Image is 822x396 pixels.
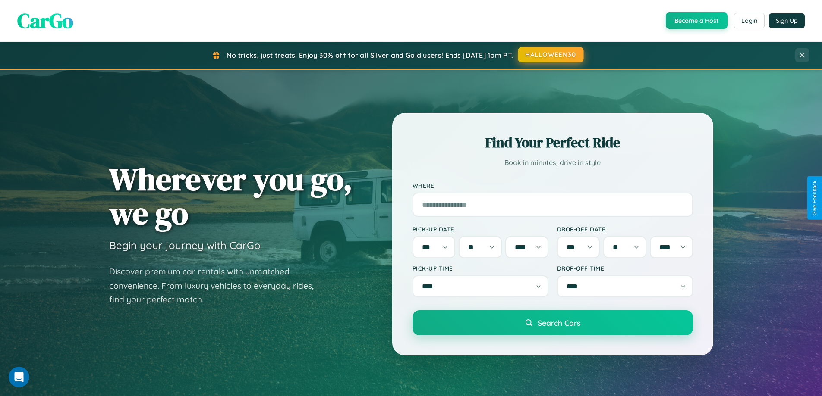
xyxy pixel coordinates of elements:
[413,225,548,233] label: Pick-up Date
[227,51,513,59] span: No tricks, just treats! Enjoy 30% off for all Silver and Gold users! Ends [DATE] 1pm PT.
[413,156,693,169] p: Book in minutes, drive in style
[17,6,73,35] span: CarGo
[109,239,261,252] h3: Begin your journey with CarGo
[557,265,693,272] label: Drop-off Time
[812,181,818,215] div: Give Feedback
[557,225,693,233] label: Drop-off Date
[769,13,805,28] button: Sign Up
[518,47,584,62] button: HALLOWEEN30
[538,318,580,327] span: Search Cars
[109,265,325,307] p: Discover premium car rentals with unmatched convenience. From luxury vehicles to everyday rides, ...
[413,310,693,335] button: Search Cars
[413,265,548,272] label: Pick-up Time
[413,133,693,152] h2: Find Your Perfect Ride
[9,367,29,387] iframe: Intercom live chat
[413,182,693,189] label: Where
[734,13,765,28] button: Login
[666,12,728,29] button: Become a Host
[109,162,353,230] h1: Wherever you go, we go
